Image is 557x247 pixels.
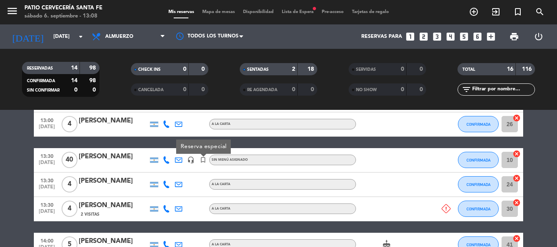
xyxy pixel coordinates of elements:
span: CONFIRMADA [466,182,491,187]
span: fiber_manual_record [312,6,317,11]
i: cancel [513,199,521,207]
span: RESERVAR MESA [463,5,485,19]
strong: 14 [71,65,77,71]
span: print [509,32,519,42]
span: [DATE] [37,124,57,133]
button: CONFIRMADA [458,176,499,192]
span: 4 [62,176,77,192]
strong: 98 [89,78,97,83]
strong: 0 [292,87,295,92]
strong: 98 [89,65,97,71]
i: looks_5 [459,31,469,42]
strong: 0 [93,87,97,93]
span: Reservas para [361,34,402,39]
span: Tarjetas de regalo [348,10,393,14]
span: Mis reservas [164,10,198,14]
div: [PERSON_NAME] [79,200,148,211]
span: CHECK INS [138,68,161,72]
div: [PERSON_NAME] [79,176,148,186]
i: filter_list [462,85,471,94]
strong: 0 [201,87,206,92]
span: [DATE] [37,209,57,218]
span: [DATE] [37,184,57,194]
i: turned_in_not [199,156,207,164]
i: looks_6 [472,31,483,42]
i: exit_to_app [491,7,501,17]
strong: 0 [201,66,206,72]
i: search [535,7,545,17]
i: power_settings_new [534,32,544,42]
div: LOG OUT [526,24,551,49]
span: [DATE] [37,160,57,169]
i: looks_two [418,31,429,42]
span: 14:00 [37,236,57,245]
strong: 0 [420,66,424,72]
span: CANCELADA [138,88,164,92]
span: RE AGENDADA [247,88,277,92]
span: Mapa de mesas [198,10,239,14]
strong: 0 [401,66,404,72]
input: Filtrar por nombre... [471,85,535,94]
span: TOTAL [462,68,475,72]
strong: 16 [507,66,513,72]
span: SERVIDAS [356,68,376,72]
i: looks_3 [432,31,442,42]
strong: 116 [522,66,533,72]
span: RESERVADAS [27,66,53,70]
span: 4 [62,201,77,217]
i: menu [6,5,18,17]
span: Almuerzo [105,34,133,39]
div: [PERSON_NAME] [79,236,148,247]
span: A LA CARTA [212,122,230,126]
strong: 14 [71,78,77,83]
span: CONFIRMADA [466,207,491,211]
span: Disponibilidad [239,10,278,14]
i: arrow_drop_down [76,32,86,42]
i: looks_4 [445,31,456,42]
i: looks_one [405,31,416,42]
span: WALK IN [485,5,507,19]
span: A LA CARTA [212,207,230,210]
strong: 0 [401,87,404,92]
i: [DATE] [6,28,49,46]
span: 13:30 [37,200,57,209]
span: 4 [62,116,77,132]
button: CONFIRMADA [458,116,499,132]
span: 13:00 [37,115,57,125]
div: Reserva especial [176,140,231,154]
span: CONFIRMADA [27,79,55,83]
i: cancel [513,234,521,243]
i: cancel [513,150,521,158]
span: 2 Visitas [81,211,99,218]
span: 13:30 [37,151,57,160]
strong: 0 [74,87,77,93]
span: CONFIRMADA [466,122,491,127]
span: Sin menú asignado [212,158,248,162]
strong: 0 [183,66,186,72]
button: CONFIRMADA [458,201,499,217]
span: BUSCAR [529,5,551,19]
strong: 0 [183,87,186,92]
i: cancel [513,174,521,182]
span: A LA CARTA [212,243,230,246]
strong: 2 [292,66,295,72]
i: cancel [513,114,521,122]
span: 40 [62,152,77,168]
span: Lista de Espera [278,10,318,14]
span: SENTADAS [247,68,269,72]
span: 13:30 [37,175,57,185]
div: Patio Cervecería Santa Fe [24,4,102,12]
span: CONFIRMADA [466,158,491,162]
span: NO SHOW [356,88,377,92]
strong: 18 [307,66,316,72]
button: menu [6,5,18,20]
i: add_box [486,31,496,42]
strong: 0 [311,87,316,92]
div: sábado 6. septiembre - 13:08 [24,12,102,20]
i: add_circle_outline [469,7,479,17]
span: CONFIRMADA [466,243,491,247]
div: [PERSON_NAME] [79,116,148,126]
strong: 0 [420,87,424,92]
div: [PERSON_NAME] [79,151,148,162]
span: Reserva especial [507,5,529,19]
